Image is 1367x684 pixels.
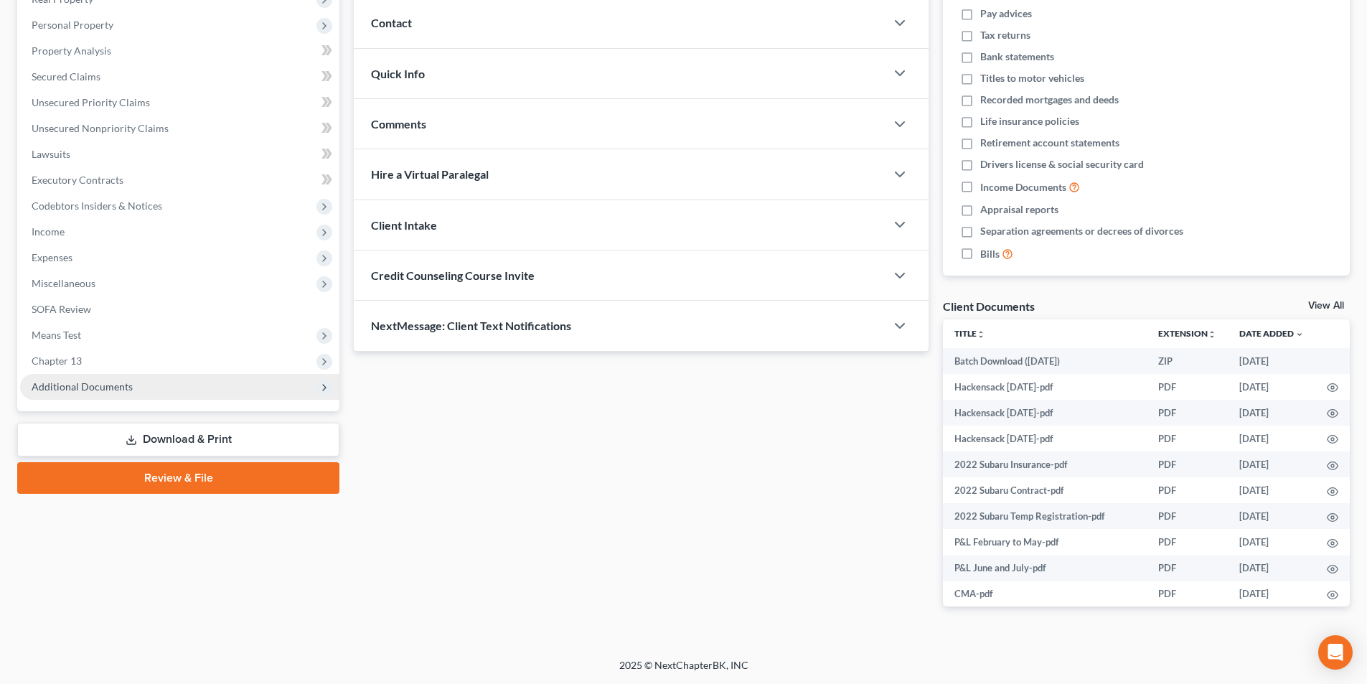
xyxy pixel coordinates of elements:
[943,451,1147,477] td: 2022 Subaru Insurance-pdf
[1228,477,1315,503] td: [DATE]
[32,225,65,238] span: Income
[980,202,1058,217] span: Appraisal reports
[32,277,95,289] span: Miscellaneous
[371,218,437,232] span: Client Intake
[980,93,1119,107] span: Recorded mortgages and deeds
[20,141,339,167] a: Lawsuits
[32,122,169,134] span: Unsecured Nonpriority Claims
[1228,426,1315,451] td: [DATE]
[1228,581,1315,607] td: [DATE]
[32,44,111,57] span: Property Analysis
[371,67,425,80] span: Quick Info
[1147,477,1228,503] td: PDF
[1228,348,1315,374] td: [DATE]
[1228,400,1315,426] td: [DATE]
[1147,581,1228,607] td: PDF
[943,556,1147,581] td: P&L June and July-pdf
[275,658,1093,684] div: 2025 © NextChapterBK, INC
[943,426,1147,451] td: Hackensack [DATE]-pdf
[32,148,70,160] span: Lawsuits
[371,268,535,282] span: Credit Counseling Course Invite
[32,200,162,212] span: Codebtors Insiders & Notices
[371,167,489,181] span: Hire a Virtual Paralegal
[943,529,1147,555] td: P&L February to May-pdf
[1228,503,1315,529] td: [DATE]
[943,374,1147,400] td: Hackensack [DATE]-pdf
[943,503,1147,529] td: 2022 Subaru Temp Registration-pdf
[32,174,123,186] span: Executory Contracts
[943,477,1147,503] td: 2022 Subaru Contract-pdf
[980,71,1084,85] span: Titles to motor vehicles
[980,114,1079,128] span: Life insurance policies
[1308,301,1344,311] a: View All
[371,117,426,131] span: Comments
[980,247,1000,261] span: Bills
[977,330,985,339] i: unfold_more
[20,167,339,193] a: Executory Contracts
[1147,426,1228,451] td: PDF
[20,38,339,64] a: Property Analysis
[1147,451,1228,477] td: PDF
[980,224,1183,238] span: Separation agreements or decrees of divorces
[32,70,100,83] span: Secured Claims
[1228,556,1315,581] td: [DATE]
[1147,556,1228,581] td: PDF
[371,319,571,332] span: NextMessage: Client Text Notifications
[32,303,91,315] span: SOFA Review
[1147,503,1228,529] td: PDF
[943,299,1035,314] div: Client Documents
[1228,451,1315,477] td: [DATE]
[943,400,1147,426] td: Hackensack [DATE]-pdf
[1239,328,1304,339] a: Date Added expand_more
[32,355,82,367] span: Chapter 13
[32,380,133,393] span: Additional Documents
[1295,330,1304,339] i: expand_more
[20,90,339,116] a: Unsecured Priority Claims
[943,581,1147,607] td: CMA-pdf
[1318,635,1353,670] div: Open Intercom Messenger
[1147,529,1228,555] td: PDF
[17,423,339,456] a: Download & Print
[32,19,113,31] span: Personal Property
[1147,374,1228,400] td: PDF
[371,16,412,29] span: Contact
[32,96,150,108] span: Unsecured Priority Claims
[980,50,1054,64] span: Bank statements
[1158,328,1216,339] a: Extensionunfold_more
[980,28,1030,42] span: Tax returns
[980,157,1144,172] span: Drivers license & social security card
[1228,529,1315,555] td: [DATE]
[980,6,1032,21] span: Pay advices
[17,462,339,494] a: Review & File
[20,296,339,322] a: SOFA Review
[32,251,72,263] span: Expenses
[1208,330,1216,339] i: unfold_more
[1147,348,1228,374] td: ZIP
[943,348,1147,374] td: Batch Download ([DATE])
[980,180,1066,195] span: Income Documents
[980,136,1119,150] span: Retirement account statements
[1147,400,1228,426] td: PDF
[954,328,985,339] a: Titleunfold_more
[32,329,81,341] span: Means Test
[1228,374,1315,400] td: [DATE]
[20,64,339,90] a: Secured Claims
[20,116,339,141] a: Unsecured Nonpriority Claims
